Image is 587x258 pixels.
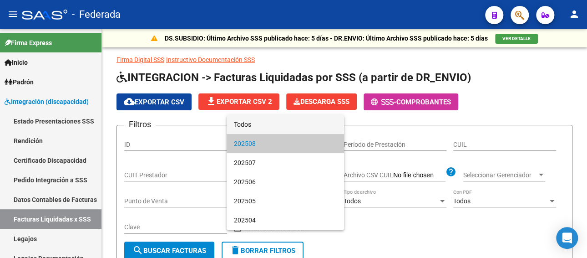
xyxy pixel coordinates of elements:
span: 202508 [234,134,337,153]
div: Open Intercom Messenger [556,227,578,249]
span: 202506 [234,172,337,191]
span: 202505 [234,191,337,211]
span: 202507 [234,153,337,172]
span: 202504 [234,211,337,230]
span: Todos [234,115,337,134]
